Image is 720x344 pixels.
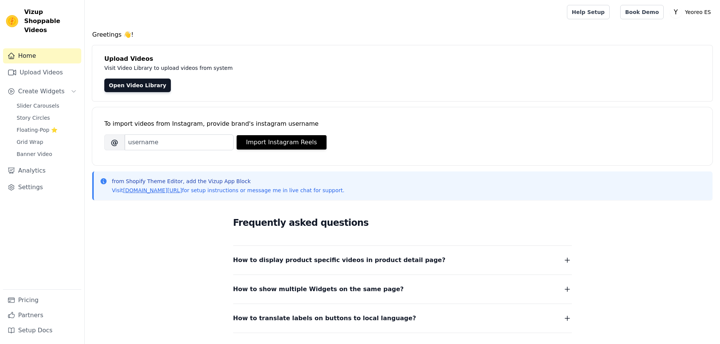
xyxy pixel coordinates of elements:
[233,313,416,324] span: How to translate labels on buttons to local language?
[3,48,81,63] a: Home
[24,8,78,35] span: Vizup Shoppable Videos
[237,135,327,150] button: Import Instagram Reels
[123,187,182,193] a: [DOMAIN_NAME][URL]
[233,284,572,295] button: How to show multiple Widgets on the same page?
[3,84,81,99] button: Create Widgets
[233,284,404,295] span: How to show multiple Widgets on the same page?
[3,180,81,195] a: Settings
[3,163,81,178] a: Analytics
[3,65,81,80] a: Upload Videos
[682,5,714,19] p: Yeoreo ES
[125,134,234,150] input: username
[620,5,664,19] a: Book Demo
[104,54,700,63] h4: Upload Videos
[674,8,678,16] text: Y
[6,15,18,27] img: Vizup
[18,87,65,96] span: Create Widgets
[17,150,52,158] span: Banner Video
[112,187,344,194] p: Visit for setup instructions or message me in live chat for support.
[17,126,57,134] span: Floating-Pop ⭐
[233,255,572,265] button: How to display product specific videos in product detail page?
[12,100,81,111] a: Slider Carousels
[233,215,572,230] h2: Frequently asked questions
[233,313,572,324] button: How to translate labels on buttons to local language?
[12,125,81,135] a: Floating-Pop ⭐
[112,177,344,185] p: from Shopify Theme Editor, add the Vizup App Block
[104,119,700,128] div: To import videos from Instagram, provide brand's instagram username
[12,137,81,147] a: Grid Wrap
[104,79,171,92] a: Open Video Library
[12,149,81,159] a: Banner Video
[17,138,43,146] span: Grid Wrap
[92,30,712,39] h4: Greetings 👋!
[567,5,610,19] a: Help Setup
[3,293,81,308] a: Pricing
[17,102,59,110] span: Slider Carousels
[3,308,81,323] a: Partners
[670,5,714,19] button: Y Yeoreo ES
[233,255,446,265] span: How to display product specific videos in product detail page?
[104,63,443,73] p: Visit Video Library to upload videos from system
[104,134,125,150] span: @
[3,323,81,338] a: Setup Docs
[17,114,50,122] span: Story Circles
[12,113,81,123] a: Story Circles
